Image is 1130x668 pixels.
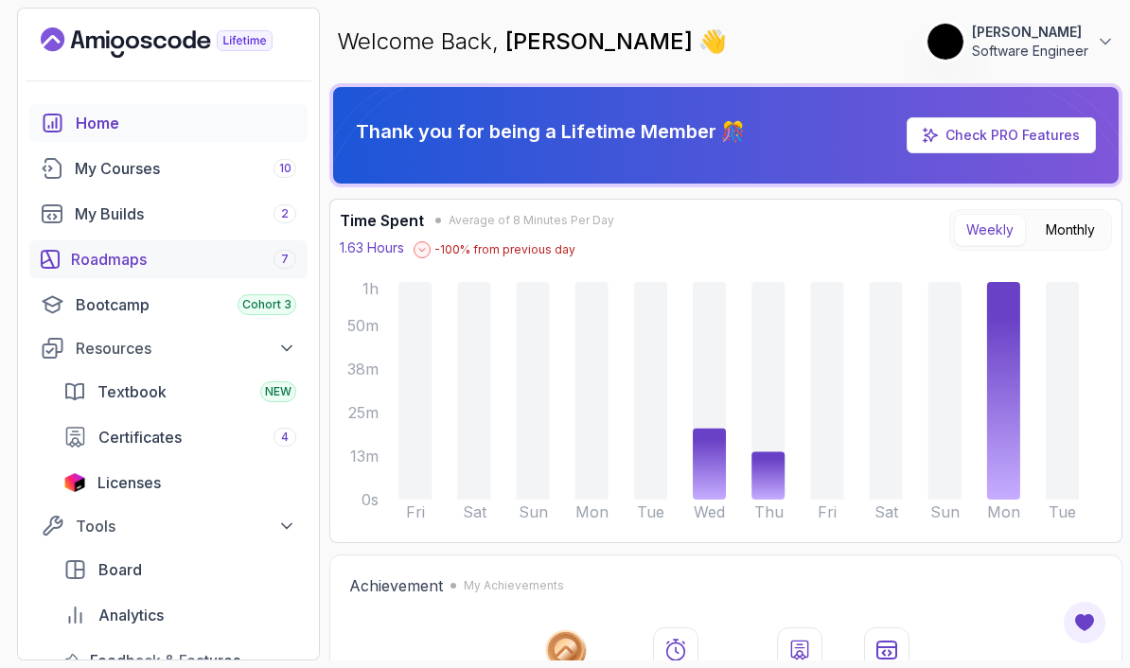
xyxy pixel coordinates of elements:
a: Check PRO Features [945,127,1080,143]
a: courses [29,149,308,187]
span: Board [98,558,142,581]
tspan: Tue [1049,502,1076,521]
button: Resources [29,331,308,365]
span: Cohort 3 [242,297,291,312]
img: jetbrains icon [63,473,86,492]
tspan: Sun [930,502,960,521]
div: Roadmaps [71,248,296,271]
div: Bootcamp [76,293,296,316]
span: Textbook [97,380,167,403]
a: textbook [52,373,308,411]
button: user profile image[PERSON_NAME]Software Engineer [927,23,1115,61]
span: 10 [279,161,291,176]
button: Open Feedback Button [1062,600,1107,645]
a: board [52,551,308,589]
a: builds [29,195,308,233]
span: Licenses [97,471,161,494]
span: Average of 8 Minutes Per Day [449,213,614,228]
tspan: Sat [463,502,487,521]
span: NEW [265,384,291,399]
div: Resources [76,337,296,360]
tspan: 13m [350,447,379,466]
p: [PERSON_NAME] [972,23,1088,42]
button: Tools [29,509,308,543]
tspan: Fri [818,502,837,521]
tspan: Sun [519,502,548,521]
button: Weekly [954,214,1026,246]
h2: Achievement [349,574,443,597]
span: 👋 [695,22,733,62]
tspan: Sat [874,502,899,521]
div: My Courses [75,157,296,180]
p: Software Engineer [972,42,1088,61]
span: 2 [281,206,289,221]
tspan: Mon [575,502,609,521]
a: analytics [52,596,308,634]
tspan: Fri [406,502,425,521]
a: Landing page [41,27,316,58]
img: user profile image [927,24,963,60]
tspan: 38m [347,360,379,378]
span: Certificates [98,426,182,448]
span: 7 [281,252,289,267]
p: My Achievements [464,578,564,593]
div: My Builds [75,202,296,225]
tspan: 50m [347,316,379,335]
tspan: 0s [362,490,379,509]
p: Welcome Back, [337,26,727,57]
tspan: 1h [362,279,379,298]
a: home [29,104,308,142]
h3: Time Spent [340,209,424,232]
a: bootcamp [29,286,308,324]
div: Home [76,112,296,134]
p: Thank you for being a Lifetime Member 🎊 [356,118,745,145]
tspan: Mon [987,502,1020,521]
a: certificates [52,418,308,456]
a: roadmaps [29,240,308,278]
tspan: 25m [348,403,379,422]
span: 4 [281,430,289,445]
tspan: Tue [637,502,664,521]
a: Check PRO Features [907,117,1096,153]
span: Analytics [98,604,164,626]
p: 1.63 Hours [340,238,404,257]
button: Monthly [1033,214,1107,246]
a: licenses [52,464,308,501]
div: Tools [76,515,296,537]
tspan: Thu [754,502,784,521]
tspan: Wed [694,502,725,521]
p: -100 % from previous day [434,242,575,257]
span: [PERSON_NAME] [505,27,698,55]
